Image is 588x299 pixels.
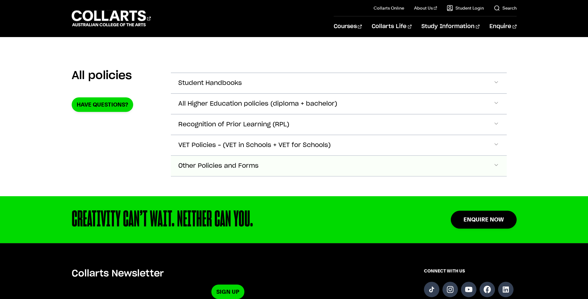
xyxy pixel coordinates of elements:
[424,268,517,274] span: CONNECT WITH US
[178,80,242,87] span: Student Handbooks
[178,121,289,128] span: Recognition of Prior Learning (RPL)
[171,156,507,176] button: Other Policies and Forms
[72,268,384,280] h5: Collarts Newsletter
[498,282,514,297] a: Follow us on LinkedIn
[461,282,476,297] a: Follow us on YouTube
[171,114,507,135] button: Recognition of Prior Learning (RPL)
[414,5,437,11] a: About Us
[421,16,480,37] a: Study Information
[372,16,412,37] a: Collarts Life
[72,69,132,82] h2: All policies
[334,16,362,37] a: Courses
[171,135,507,155] button: VET Policies – (VET in Schools + VET for Schools)
[442,282,458,297] a: Follow us on Instagram
[72,208,411,231] div: CREATIVITY CAN’T WAIT. NEITHER CAN YOU.
[211,284,244,299] a: Sign Up
[171,73,507,93] button: Student Handbooks
[447,5,484,11] a: Student Login
[178,142,331,149] span: VET Policies – (VET in Schools + VET for Schools)
[374,5,404,11] a: Collarts Online
[494,5,517,11] a: Search
[178,100,337,107] span: All Higher Education policies (diploma + bachelor)
[72,57,517,196] section: Accordion Section
[72,10,151,27] div: Go to homepage
[489,16,516,37] a: Enquire
[424,282,439,297] a: Follow us on TikTok
[451,211,517,228] a: Enquire Now
[171,94,507,114] button: All Higher Education policies (diploma + bachelor)
[72,97,133,112] a: Have Questions?
[480,282,495,297] a: Follow us on Facebook
[178,162,259,170] span: Other Policies and Forms
[424,268,517,299] div: Connect with us on social media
